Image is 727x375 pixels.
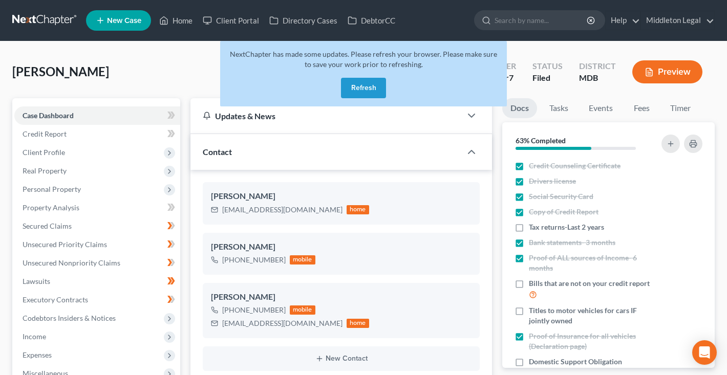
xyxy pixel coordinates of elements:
a: Tasks [541,98,576,118]
div: mobile [290,255,315,264]
div: Status [532,60,563,72]
a: Help [606,11,640,30]
span: Drivers license [529,176,576,186]
button: Refresh [341,78,386,98]
span: Credit Report [23,129,67,138]
a: Unsecured Nonpriority Claims [14,254,180,272]
a: Lawsuits [14,272,180,291]
span: Unsecured Priority Claims [23,240,107,249]
a: Events [581,98,621,118]
span: Secured Claims [23,222,72,230]
span: Personal Property [23,185,81,193]
div: home [347,319,369,328]
a: Middleton Legal [641,11,714,30]
button: New Contact [211,355,472,363]
span: Bank statements- 3 months [529,237,615,248]
div: Updates & News [203,111,449,121]
div: MDB [579,72,616,84]
div: Filed [532,72,563,84]
span: Proof of ALL sources of Income- 6 months [529,253,653,273]
div: home [347,205,369,214]
a: Unsecured Priority Claims [14,235,180,254]
div: [PHONE_NUMBER] [222,255,286,265]
span: Lawsuits [23,277,50,285]
span: Titles to motor vehicles for cars IF jointly owned [529,305,653,326]
span: Credit Counseling Certificate [529,161,621,171]
a: Secured Claims [14,217,180,235]
div: [PERSON_NAME] [211,241,472,253]
a: Home [154,11,198,30]
span: Unsecured Nonpriority Claims [23,258,120,267]
input: Search by name... [495,11,588,30]
span: Client Profile [23,148,65,157]
span: Social Security Card [529,191,593,202]
span: [PERSON_NAME] [12,64,109,79]
strong: 63% Completed [516,136,566,145]
span: Tax returns-Last 2 years [529,222,604,232]
span: Property Analysis [23,203,79,212]
div: [PERSON_NAME] [211,190,472,203]
a: Client Portal [198,11,264,30]
span: Executory Contracts [23,295,88,304]
div: Open Intercom Messenger [692,340,717,365]
div: [EMAIL_ADDRESS][DOMAIN_NAME] [222,318,343,328]
a: Property Analysis [14,198,180,217]
a: Case Dashboard [14,106,180,125]
span: Real Property [23,166,67,175]
a: Timer [662,98,699,118]
a: Executory Contracts [14,291,180,309]
span: Income [23,332,46,341]
div: [PERSON_NAME] [211,291,472,303]
a: Docs [502,98,537,118]
span: 7 [509,73,514,82]
span: NextChapter has made some updates. Please refresh your browser. Please make sure to save your wor... [230,50,497,69]
span: Codebtors Insiders & Notices [23,314,116,322]
div: District [579,60,616,72]
span: Expenses [23,350,52,359]
button: Preview [632,60,702,83]
div: [PHONE_NUMBER] [222,305,286,315]
span: Bills that are not on your credit report [529,278,650,289]
span: New Case [107,17,141,25]
span: Proof of Insurance for all vehicles (Declaration page) [529,331,653,351]
a: Directory Cases [264,11,343,30]
span: Contact [203,147,232,157]
a: DebtorCC [343,11,400,30]
div: mobile [290,305,315,315]
div: [EMAIL_ADDRESS][DOMAIN_NAME] [222,205,343,215]
a: Fees [625,98,658,118]
a: Credit Report [14,125,180,143]
span: Case Dashboard [23,111,74,120]
span: Copy of Credit Report [529,207,598,217]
